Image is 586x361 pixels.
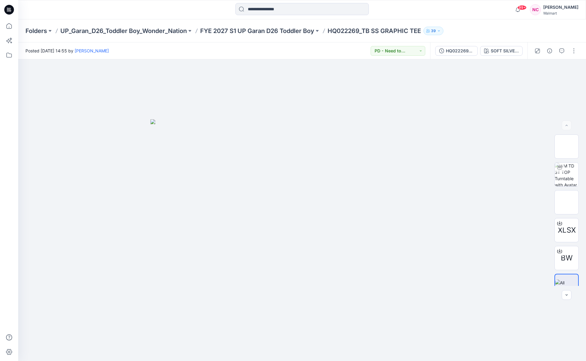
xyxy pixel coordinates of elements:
[555,163,578,186] img: WM TD 3T TOP Turntable with Avatar
[558,225,576,236] span: XLSX
[446,48,474,54] div: HQ022269_TB SS GRAPHIC TEE
[25,48,109,54] span: Posted [DATE] 14:55 by
[328,27,421,35] p: HQ022269_TB SS GRAPHIC TEE
[431,28,436,34] p: 39
[517,5,527,10] span: 99+
[435,46,478,56] button: HQ022269_TB SS GRAPHIC TEE
[150,119,454,361] img: eyJhbGciOiJIUzI1NiIsImtpZCI6IjAiLCJzbHQiOiJzZXMiLCJ0eXAiOiJKV1QifQ.eyJkYXRhIjp7InR5cGUiOiJzdG9yYW...
[530,4,541,15] div: NC
[75,48,109,53] a: [PERSON_NAME]
[543,11,578,15] div: Walmart
[491,48,519,54] div: SOFT SILVER 1
[561,253,573,263] span: BW
[423,27,443,35] button: 39
[25,27,47,35] a: Folders
[200,27,314,35] a: FYE 2027 S1 UP Garan D26 Toddler Boy
[543,4,578,11] div: [PERSON_NAME]
[545,46,554,56] button: Details
[480,46,523,56] button: SOFT SILVER 1
[60,27,187,35] a: UP_Garan_D26_Toddler Boy_Wonder_Nation
[555,280,578,292] img: All colorways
